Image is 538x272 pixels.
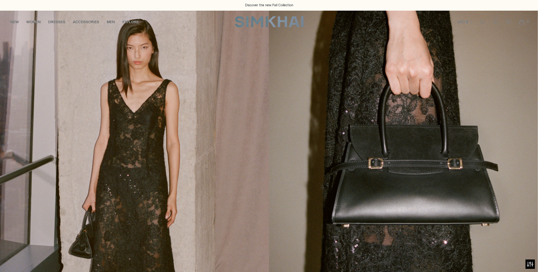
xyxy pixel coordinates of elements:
[10,15,19,29] a: NEW
[457,15,474,29] button: USD $
[107,15,115,29] a: MEN
[525,19,530,24] span: 0
[476,16,489,28] a: Open search modal
[73,15,99,29] a: ACCESSORIES
[48,15,65,29] a: DRESSES
[122,15,139,29] a: EXPLORE
[26,15,41,29] a: WOMEN
[489,16,502,28] a: Go to the account page
[245,3,293,8] a: Discover the new Fall Collection
[235,16,304,28] a: SIMKHAI
[515,16,528,28] a: Open cart modal
[502,16,515,28] a: Wishlist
